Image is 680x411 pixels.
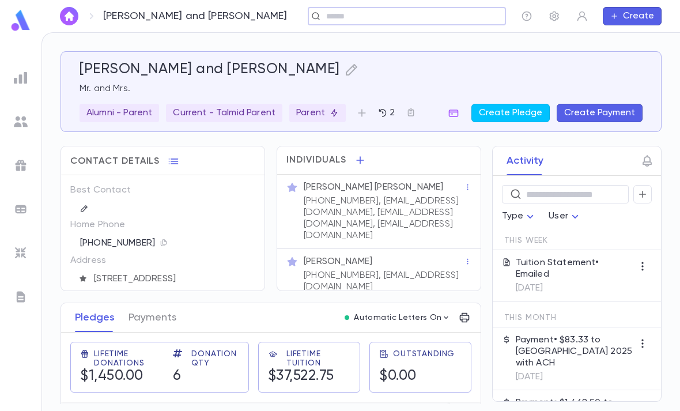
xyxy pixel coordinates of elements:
button: Pledges [75,303,115,332]
span: Donation Qty [191,349,239,368]
span: Type [502,212,524,221]
span: [STREET_ADDRESS] [89,273,256,285]
h5: [PERSON_NAME] and [PERSON_NAME] [80,61,340,78]
div: Alumni - Parent [80,104,159,122]
span: This Week [504,236,549,245]
p: Account ID [70,287,137,306]
p: Parent [296,107,339,119]
p: Tuition Statement • Emailed [516,257,633,280]
button: Payments [129,303,176,332]
p: 2 [387,107,395,119]
button: Activity [507,146,543,175]
p: [PERSON_NAME] [304,256,372,267]
p: [PERSON_NAME] [PERSON_NAME] [304,182,443,193]
p: Mr. and Mrs. [80,83,643,95]
h5: $37,522.75 [268,368,334,385]
img: letters_grey.7941b92b52307dd3b8a917253454ce1c.svg [14,290,28,304]
button: 2 [371,104,402,122]
div: [PHONE_NUMBER] [80,234,255,251]
span: Outstanding [393,349,455,359]
p: Automatic Letters On [354,313,441,322]
span: Lifetime Donations [94,349,159,368]
img: imports_grey.530a8a0e642e233f2baf0ef88e8c9fcb.svg [14,246,28,260]
img: campaigns_grey.99e729a5f7ee94e3726e6486bddda8f1.svg [14,159,28,172]
span: User [549,212,568,221]
p: Address [70,251,137,270]
img: home_white.a664292cf8c1dea59945f0da9f25487c.svg [62,12,76,21]
span: This Month [504,313,557,322]
div: Parent [289,104,346,122]
h5: $0.00 [379,368,417,385]
p: Home Phone [70,216,137,234]
h5: 6 [173,368,182,385]
div: User [549,205,582,228]
p: Current - Talmid Parent [173,107,275,119]
img: students_grey.60c7aba0da46da39d6d829b817ac14fc.svg [14,115,28,129]
p: Payment • $83.33 to [GEOGRAPHIC_DATA] 2025 with ACH [516,334,633,369]
span: Contact Details [70,156,160,167]
img: reports_grey.c525e4749d1bce6a11f5fe2a8de1b229.svg [14,71,28,85]
p: [DATE] [516,282,633,294]
p: Best Contact [70,181,137,199]
p: [PERSON_NAME] and [PERSON_NAME] [103,10,288,22]
h5: $1,450.00 [80,368,143,385]
button: Create Pledge [471,104,550,122]
div: Type [502,205,538,228]
span: Individuals [286,154,346,166]
button: Create Payment [557,104,643,122]
img: batches_grey.339ca447c9d9533ef1741baa751efc33.svg [14,202,28,216]
p: [DATE] [516,371,633,383]
p: [PHONE_NUMBER], [EMAIL_ADDRESS][DOMAIN_NAME] [304,270,464,293]
p: [PHONE_NUMBER], [EMAIL_ADDRESS][DOMAIN_NAME], [EMAIL_ADDRESS][DOMAIN_NAME], [EMAIL_ADDRESS][DOMAI... [304,195,464,242]
button: Create [603,7,662,25]
div: Current - Talmid Parent [166,104,282,122]
img: logo [9,9,32,32]
p: Alumni - Parent [86,107,152,119]
button: Automatic Letters On [340,310,455,326]
span: Lifetime Tuition [286,349,350,368]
